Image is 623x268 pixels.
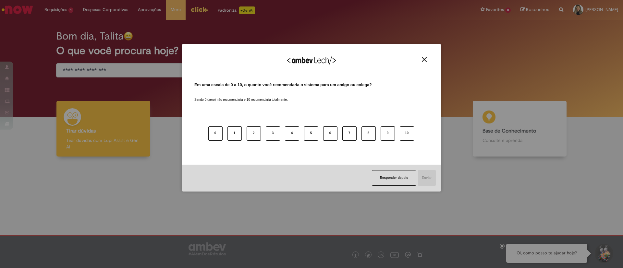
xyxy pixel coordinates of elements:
button: 4 [285,126,299,141]
button: 0 [208,126,223,141]
button: 2 [247,126,261,141]
button: 3 [266,126,280,141]
button: 9 [381,126,395,141]
button: 7 [342,126,357,141]
button: 8 [361,126,376,141]
button: 1 [227,126,242,141]
label: Em uma escala de 0 a 10, o quanto você recomendaria o sistema para um amigo ou colega? [194,82,372,88]
button: 10 [400,126,414,141]
button: Close [420,57,429,62]
button: 5 [304,126,318,141]
button: Responder depois [372,170,416,186]
img: Close [422,57,427,62]
img: Logo Ambevtech [287,56,336,64]
label: Sendo 0 (zero) não recomendaria e 10 recomendaria totalmente. [194,90,288,102]
button: 6 [323,126,337,141]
